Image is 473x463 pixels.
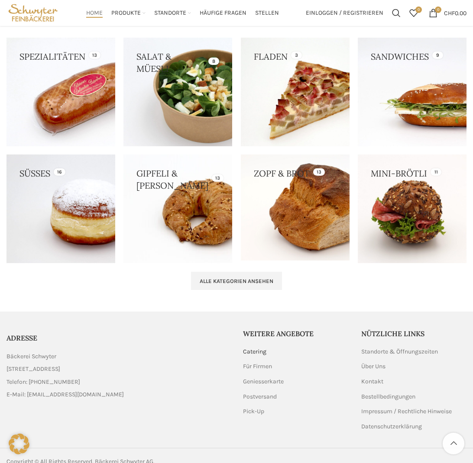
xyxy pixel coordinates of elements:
[200,278,273,285] span: Alle Kategorien ansehen
[361,362,386,371] a: Über Uns
[6,364,60,374] span: [STREET_ADDRESS]
[6,377,230,387] a: List item link
[301,4,388,22] a: Einloggen / Registrieren
[243,329,348,338] h5: Weitere Angebote
[200,9,246,17] span: Häufige Fragen
[444,9,455,16] span: CHF
[111,9,141,17] span: Produkte
[443,433,464,454] a: Scroll to top button
[6,9,60,16] a: Site logo
[361,347,439,356] a: Standorte & Öffnungszeiten
[361,329,467,338] h5: Nützliche Links
[200,4,246,22] a: Häufige Fragen
[86,9,103,17] span: Home
[405,4,422,22] div: Meine Wunschliste
[306,10,383,16] span: Einloggen / Registrieren
[243,407,265,416] a: Pick-Up
[255,4,279,22] a: Stellen
[6,390,124,399] span: E-Mail: [EMAIL_ADDRESS][DOMAIN_NAME]
[415,6,422,13] span: 0
[424,4,471,22] a: 0 CHF0.00
[86,4,103,22] a: Home
[361,407,453,416] a: Impressum / Rechtliche Hinweise
[361,392,416,401] a: Bestellbedingungen
[154,4,191,22] a: Standorte
[435,6,441,13] span: 0
[64,4,301,22] div: Main navigation
[243,362,273,371] a: Für Firmen
[243,392,278,401] a: Postversand
[444,9,467,16] bdi: 0.00
[191,272,282,290] a: Alle Kategorien ansehen
[6,352,56,361] span: Bäckerei Schwyter
[388,4,405,22] a: Suchen
[6,334,37,342] span: ADRESSE
[243,377,285,386] a: Geniesserkarte
[255,9,279,17] span: Stellen
[405,4,422,22] a: 0
[154,9,186,17] span: Standorte
[361,422,423,431] a: Datenschutzerklärung
[361,377,384,386] a: Kontakt
[111,4,146,22] a: Produkte
[243,347,267,356] a: Catering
